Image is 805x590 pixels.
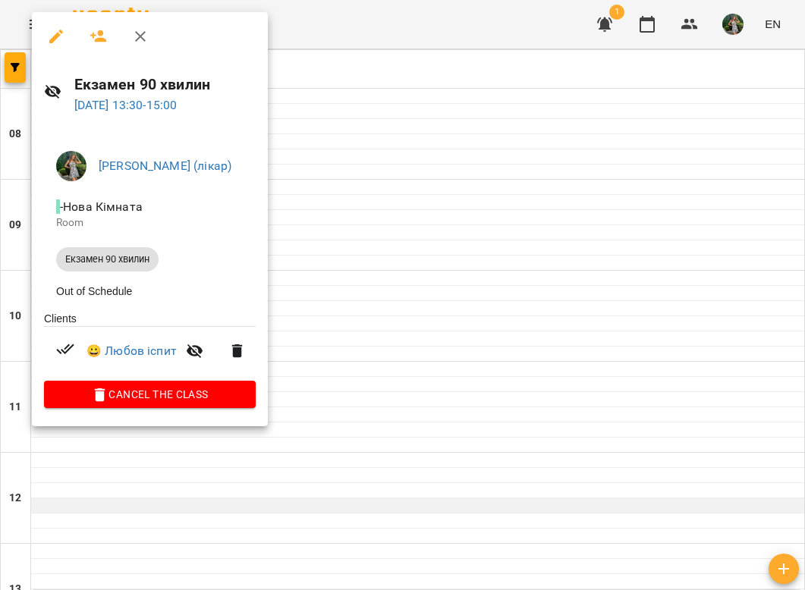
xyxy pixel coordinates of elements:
svg: Paid [56,340,74,358]
span: Cancel the class [56,385,244,403]
img: 37cdd469de536bb36379b41cc723a055.jpg [56,151,86,181]
span: - Нова Кімната [56,199,146,214]
a: [DATE] 13:30-15:00 [74,98,178,112]
li: Out of Schedule [44,278,256,305]
button: Cancel the class [44,381,256,408]
span: Екзамен 90 хвилин [56,253,159,266]
h6: Екзамен 90 хвилин [74,73,256,96]
a: [PERSON_NAME] (лікар) [99,158,231,173]
ul: Clients [44,311,256,381]
a: 😀 Любов іспит [86,342,177,360]
p: Room [56,215,244,231]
